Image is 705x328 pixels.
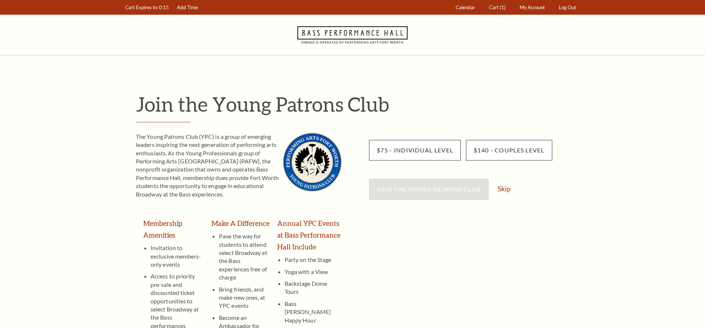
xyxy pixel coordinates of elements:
[285,296,342,324] li: Bass [PERSON_NAME] Happy Hour
[219,232,270,281] li: Pave the way for students to attend select Broadway at the Bass experiences free of charge
[489,4,499,10] span: Cart
[277,217,342,253] h3: Annual YPC Events at Bass Performance Hall Include
[285,256,342,264] li: Party on the Stage
[500,4,506,10] span: (1)
[285,264,342,276] li: Yoga with a View
[456,4,475,10] span: Calendar
[369,179,489,199] button: Join the Young Patrons Club
[520,4,545,10] span: My Account
[516,0,549,15] a: My Account
[174,0,202,15] a: Add Time
[466,140,552,161] input: $140 - Couples Level
[377,185,481,192] span: Join the Young Patrons Club
[159,4,169,10] span: 0:15
[143,217,204,241] h3: Membership Amenities
[556,0,580,15] a: Log Out
[151,244,204,268] li: Invitation to exclusive members-only events
[125,4,158,10] span: Cart Expires In:
[369,140,461,161] input: $75 - Individual Level
[498,185,510,192] a: Skip
[219,282,270,310] li: Bring friends, and make new ones, at YPC events
[136,92,580,116] h1: Join the Young Patrons Club
[452,0,479,15] a: Calendar
[136,133,342,198] p: The Young Patrons Club (YPC) is a group of emerging leaders inspiring the next generation of perf...
[285,276,342,296] li: Backstage Dome Tours
[211,217,270,229] h3: Make A Difference
[486,0,509,15] a: Cart (1)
